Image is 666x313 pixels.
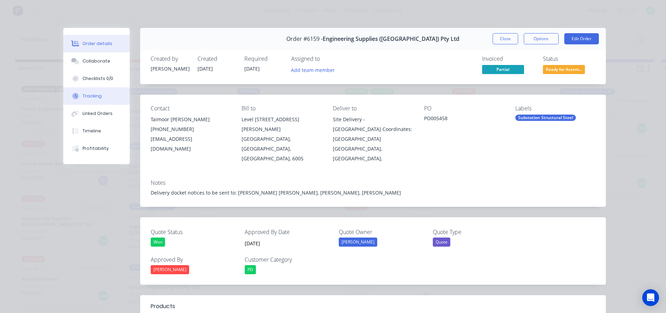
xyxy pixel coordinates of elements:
div: Level [STREET_ADDRESS][PERSON_NAME] [242,115,322,134]
span: [DATE] [244,65,260,72]
label: Customer Category [245,255,332,264]
div: Won [151,238,165,247]
button: Add team member [291,65,339,74]
button: Order details [63,35,130,52]
div: Linked Orders [83,110,113,117]
span: [DATE] [198,65,213,72]
div: Products [151,302,175,311]
div: Delivery docket notices to be sent to: [PERSON_NAME] [PERSON_NAME], [PERSON_NAME], [PERSON_NAME] [151,189,595,196]
button: Checklists 0/0 [63,70,130,87]
button: Add team member [287,65,338,74]
div: Site Delivery - [GEOGRAPHIC_DATA] Coordinates: [GEOGRAPHIC_DATA][GEOGRAPHIC_DATA], [GEOGRAPHIC_DA... [333,115,413,163]
div: [PHONE_NUMBER] [151,124,231,134]
div: Order details [83,41,112,47]
div: [EMAIL_ADDRESS][DOMAIN_NAME] [151,134,231,154]
div: [PERSON_NAME] [151,265,189,274]
div: Deliver to [333,105,413,112]
div: Labels [515,105,595,112]
div: Timeline [83,128,101,134]
input: Enter date [240,238,327,248]
button: Profitability [63,140,130,157]
div: Tracking [83,93,102,99]
button: Edit Order [564,33,599,44]
div: Contact [151,105,231,112]
div: Quote [433,238,450,247]
span: Engineering Supplies ([GEOGRAPHIC_DATA]) Pty Ltd [323,36,459,42]
label: Approved By [151,255,238,264]
div: Bill to [242,105,322,112]
button: Options [524,33,559,44]
div: Collaborate [83,58,110,64]
div: [PERSON_NAME] [151,65,189,72]
span: Order #6159 - [286,36,323,42]
div: Invoiced [482,56,535,62]
label: Quote Status [151,228,238,236]
div: Open Intercom Messenger [642,289,659,306]
div: Assigned to [291,56,361,62]
label: Approved By Date [245,228,332,236]
button: Timeline [63,122,130,140]
div: Substation Structural Steel [515,115,576,121]
button: Collaborate [63,52,130,70]
div: Site Delivery - [GEOGRAPHIC_DATA] Coordinates: [GEOGRAPHIC_DATA] [333,115,413,144]
div: Checklists 0/0 [83,75,113,82]
div: Created [198,56,236,62]
button: Ready for Assem... [543,65,585,75]
label: Quote Type [433,228,520,236]
button: Linked Orders [63,105,130,122]
div: Notes [151,180,595,186]
button: Close [493,33,518,44]
div: Level [STREET_ADDRESS][PERSON_NAME][GEOGRAPHIC_DATA], [GEOGRAPHIC_DATA], [GEOGRAPHIC_DATA], 6005 [242,115,322,163]
div: [PERSON_NAME] [339,238,377,247]
div: Taimoor [PERSON_NAME][PHONE_NUMBER][EMAIL_ADDRESS][DOMAIN_NAME] [151,115,231,154]
div: [GEOGRAPHIC_DATA], [GEOGRAPHIC_DATA], [333,144,413,163]
div: Required [244,56,283,62]
div: PO [424,105,504,112]
div: Profitability [83,145,109,152]
button: Tracking [63,87,130,105]
span: Ready for Assem... [543,65,585,74]
label: Quote Owner [339,228,426,236]
div: PO005458 [424,115,504,124]
div: Status [543,56,595,62]
span: Partial [482,65,524,74]
div: Taimoor [PERSON_NAME] [151,115,231,124]
div: [GEOGRAPHIC_DATA], [GEOGRAPHIC_DATA], [GEOGRAPHIC_DATA], 6005 [242,134,322,163]
div: Created by [151,56,189,62]
div: PD [245,265,256,274]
